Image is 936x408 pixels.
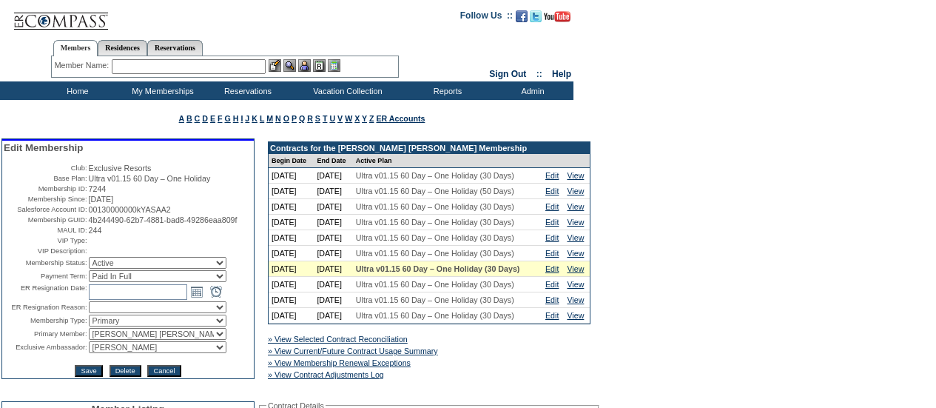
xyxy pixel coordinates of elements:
[268,370,384,379] a: » View Contract Adjustments Log
[545,233,559,242] a: Edit
[516,10,528,22] img: Become our fan on Facebook
[567,233,584,242] a: View
[536,69,542,79] span: ::
[516,15,528,24] a: Become our fan on Facebook
[299,114,305,123] a: Q
[545,171,559,180] a: Edit
[323,114,328,123] a: T
[337,114,343,123] a: V
[545,218,559,227] a: Edit
[354,114,360,123] a: X
[4,142,83,153] span: Edit Membership
[233,114,239,123] a: H
[567,202,584,211] a: View
[4,301,87,313] td: ER Resignation Reason:
[545,249,559,258] a: Edit
[269,246,314,261] td: [DATE]
[203,81,289,100] td: Reservations
[544,11,570,22] img: Subscribe to our YouTube Channel
[369,114,374,123] a: Z
[356,264,520,273] span: Ultra v01.15 60 Day – One Holiday (30 Days)
[356,249,514,258] span: Ultra v01.15 60 Day – One Holiday (30 Days)
[4,315,87,327] td: Membership Type:
[55,59,112,72] div: Member Name:
[269,199,314,215] td: [DATE]
[4,236,87,245] td: VIP Type:
[89,195,114,204] span: [DATE]
[314,184,352,199] td: [DATE]
[314,230,352,246] td: [DATE]
[269,184,314,199] td: [DATE]
[567,295,584,304] a: View
[356,218,514,227] span: Ultra v01.15 60 Day – One Holiday (30 Days)
[4,341,87,353] td: Exclusive Ambassador:
[298,59,311,72] img: Impersonate
[89,184,107,193] span: 7244
[4,257,87,269] td: Membership Status:
[4,215,87,224] td: Membership GUID:
[552,69,571,79] a: Help
[314,261,352,277] td: [DATE]
[202,114,208,123] a: D
[460,9,513,27] td: Follow Us ::
[314,154,352,168] td: End Date
[208,284,224,300] a: Open the time view popup.
[314,168,352,184] td: [DATE]
[567,249,584,258] a: View
[356,171,514,180] span: Ultra v01.15 60 Day – One Holiday (30 Days)
[186,114,192,123] a: B
[314,308,352,324] td: [DATE]
[252,114,257,123] a: K
[210,114,215,123] a: E
[353,154,542,168] td: Active Plan
[4,205,87,214] td: Salesforce Account ID:
[269,215,314,230] td: [DATE]
[567,264,584,273] a: View
[545,280,559,289] a: Edit
[362,114,367,123] a: Y
[283,59,296,72] img: View
[179,114,184,123] a: A
[545,264,559,273] a: Edit
[4,247,87,255] td: VIP Description:
[4,284,87,300] td: ER Resignation Date:
[275,114,281,123] a: N
[89,174,211,183] span: Ultra v01.15 60 Day – One Holiday
[530,15,542,24] a: Follow us on Twitter
[268,347,438,355] a: » View Current/Future Contract Usage Summary
[567,218,584,227] a: View
[329,114,335,123] a: U
[240,114,243,123] a: I
[545,311,559,320] a: Edit
[269,261,314,277] td: [DATE]
[269,277,314,292] td: [DATE]
[269,292,314,308] td: [DATE]
[289,81,403,100] td: Vacation Collection
[89,226,102,235] span: 244
[4,270,87,282] td: Payment Term:
[4,195,87,204] td: Membership Since:
[356,280,514,289] span: Ultra v01.15 60 Day – One Holiday (30 Days)
[356,187,514,195] span: Ultra v01.15 60 Day – One Holiday (50 Days)
[266,114,273,123] a: M
[567,171,584,180] a: View
[283,114,289,123] a: O
[195,114,201,123] a: C
[224,114,230,123] a: G
[544,15,570,24] a: Subscribe to our YouTube Channel
[313,59,326,72] img: Reservations
[356,311,514,320] span: Ultra v01.15 60 Day – One Holiday (30 Days)
[489,69,526,79] a: Sign Out
[147,40,203,56] a: Reservations
[269,168,314,184] td: [DATE]
[545,187,559,195] a: Edit
[245,114,249,123] a: J
[4,184,87,193] td: Membership ID:
[4,328,87,340] td: Primary Member:
[268,335,408,344] a: » View Selected Contract Reconciliation
[110,365,141,377] input: Delete
[567,187,584,195] a: View
[269,230,314,246] td: [DATE]
[4,174,87,183] td: Base Plan:
[89,215,238,224] span: 4b244490-62b7-4881-bad8-49286eaa809f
